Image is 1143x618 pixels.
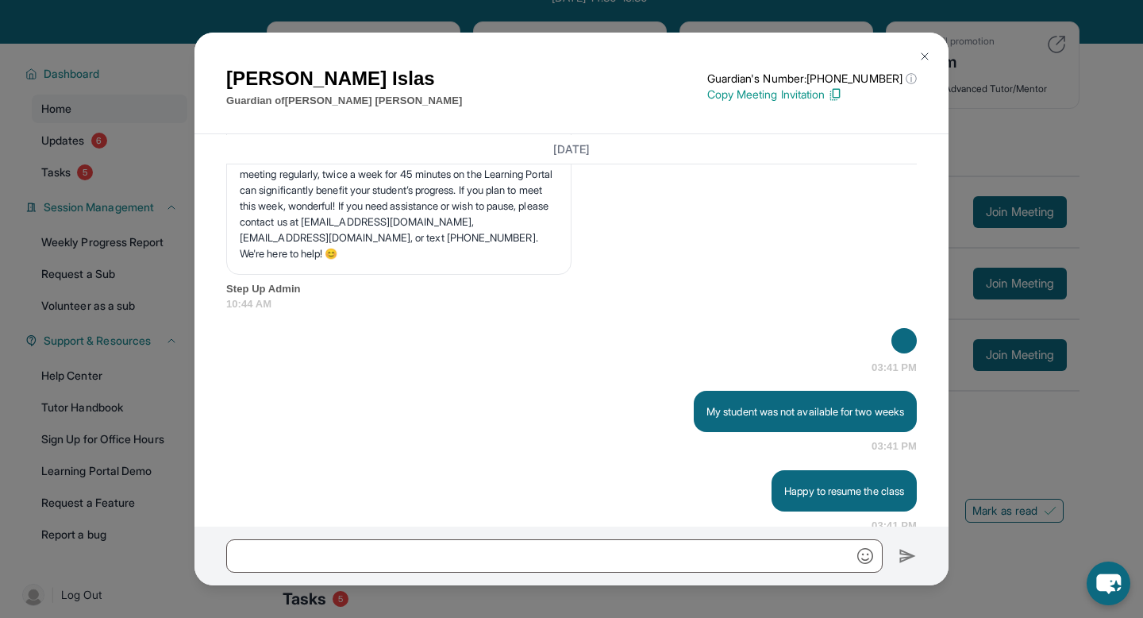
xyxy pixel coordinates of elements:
span: 10:44 AM [226,296,917,312]
button: chat-button [1087,562,1130,605]
span: 03:41 PM [872,438,917,454]
span: Step Up Admin [226,281,917,297]
span: 03:41 PM [872,360,917,376]
h3: [DATE] [226,141,917,156]
img: Close Icon [918,50,931,63]
h1: [PERSON_NAME] Islas [226,64,462,93]
p: Happy to resume the class [784,483,904,499]
p: Step Up Team Message: Hello [PERSON_NAME] and [PERSON_NAME]! 🌟 We're pleased that you've reached ... [240,118,558,261]
img: Send icon [899,547,917,566]
span: ⓘ [906,71,917,87]
img: Emoji [857,548,873,564]
p: My student was not available for two weeks [706,404,904,419]
img: Copy Icon [828,87,842,102]
p: Copy Meeting Invitation [707,87,917,102]
p: Guardian of [PERSON_NAME] [PERSON_NAME] [226,93,462,109]
p: Guardian's Number: [PHONE_NUMBER] [707,71,917,87]
span: 03:41 PM [872,518,917,534]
